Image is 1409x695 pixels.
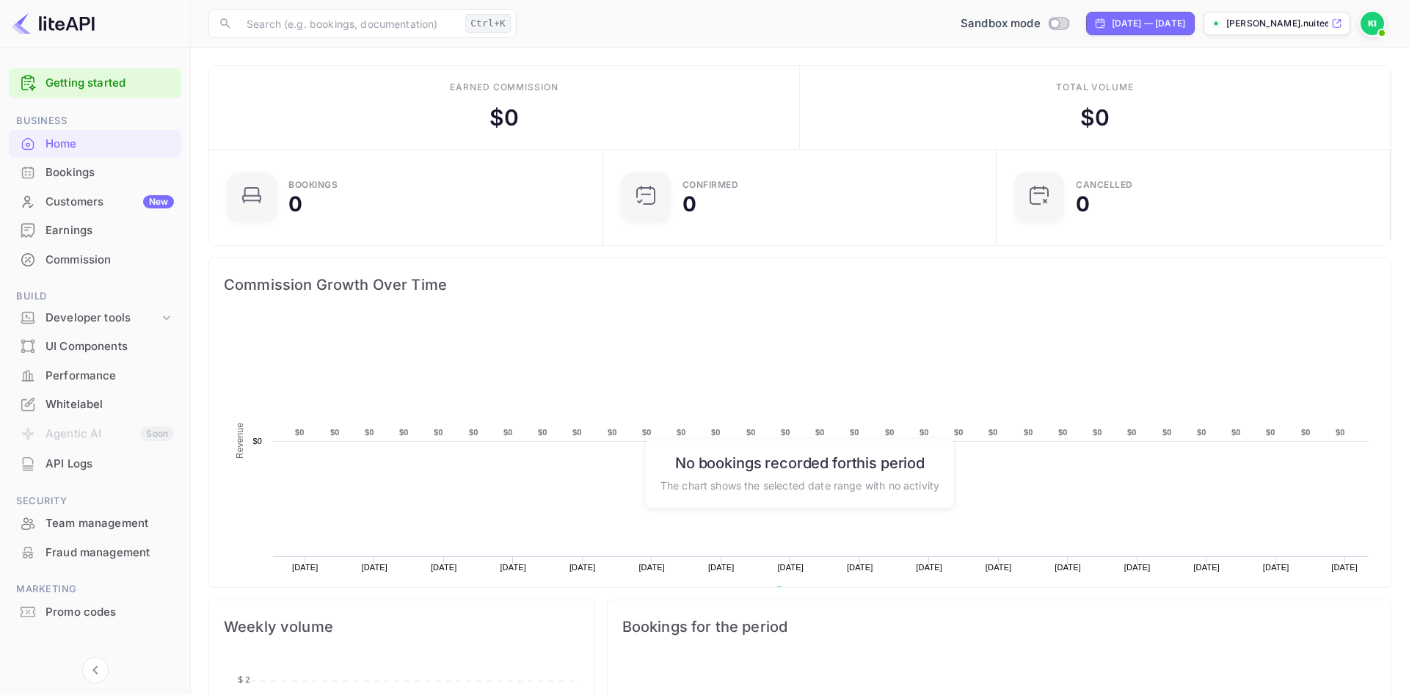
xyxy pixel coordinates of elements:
text: $0 [469,428,478,437]
div: Home [45,136,174,153]
text: $0 [989,428,998,437]
text: [DATE] [986,563,1012,572]
text: $0 [781,428,790,437]
text: $0 [330,428,340,437]
text: $0 [815,428,825,437]
text: $0 [920,428,929,437]
span: Weekly volume [224,615,580,638]
div: Performance [45,368,174,385]
button: Collapse navigation [82,657,109,683]
text: $0 [608,428,617,437]
text: $0 [642,428,652,437]
div: API Logs [45,456,174,473]
text: $0 [572,428,582,437]
text: $0 [1197,428,1206,437]
text: $0 [954,428,964,437]
text: $0 [1231,428,1241,437]
span: Build [9,288,181,305]
div: Confirmed [682,181,739,189]
div: [DATE] — [DATE] [1112,17,1185,30]
tspan: $ 2 [238,674,250,685]
div: Promo codes [9,598,181,627]
div: Switch to Production mode [955,15,1074,32]
span: Sandbox mode [961,15,1041,32]
text: [DATE] [361,563,387,572]
a: Getting started [45,75,174,92]
p: [PERSON_NAME].nuitee... [1226,17,1328,30]
text: [DATE] [847,563,873,572]
text: [DATE] [916,563,942,572]
div: Developer tools [45,310,159,327]
div: Promo codes [45,604,174,621]
text: [DATE] [292,563,318,572]
div: $ 0 [1080,101,1110,134]
div: Earnings [45,222,174,239]
text: Revenue [789,586,826,597]
a: CustomersNew [9,188,181,215]
div: New [143,195,174,208]
div: 0 [682,194,696,214]
div: Team management [45,515,174,532]
div: Total volume [1056,81,1135,94]
div: Customers [45,194,174,211]
text: $0 [1266,428,1275,437]
text: $0 [746,428,756,437]
div: Bookings [9,159,181,187]
text: $0 [1093,428,1102,437]
a: Home [9,130,181,157]
text: $0 [1162,428,1172,437]
text: [DATE] [777,563,804,572]
text: $0 [434,428,443,437]
div: CANCELLED [1076,181,1133,189]
span: Security [9,493,181,509]
div: 0 [1076,194,1090,214]
a: Promo codes [9,598,181,625]
div: Earned commission [450,81,558,94]
div: Performance [9,362,181,390]
div: CustomersNew [9,188,181,216]
a: Performance [9,362,181,389]
text: [DATE] [431,563,457,572]
text: $0 [677,428,686,437]
input: Search (e.g. bookings, documentation) [238,9,459,38]
div: UI Components [45,338,174,355]
a: Commission [9,246,181,273]
a: Bookings [9,159,181,186]
h6: No bookings recorded for this period [660,454,939,471]
a: API Logs [9,450,181,477]
text: [DATE] [708,563,735,572]
div: Bookings [45,164,174,181]
text: $0 [850,428,859,437]
text: [DATE] [1055,563,1081,572]
div: Home [9,130,181,159]
a: Whitelabel [9,390,181,418]
text: [DATE] [1263,563,1289,572]
text: $0 [1336,428,1345,437]
a: UI Components [9,332,181,360]
div: 0 [288,194,302,214]
span: Bookings for the period [622,615,1376,638]
text: [DATE] [638,563,665,572]
text: $0 [365,428,374,437]
text: $0 [252,437,262,445]
text: $0 [711,428,721,437]
span: Business [9,113,181,129]
text: [DATE] [500,563,526,572]
div: Getting started [9,68,181,98]
div: Fraud management [9,539,181,567]
a: Earnings [9,216,181,244]
div: Bookings [288,181,338,189]
span: Commission Growth Over Time [224,273,1376,296]
div: Click to change the date range period [1086,12,1195,35]
img: LiteAPI logo [12,12,95,35]
text: $0 [1024,428,1033,437]
text: Revenue [235,423,245,459]
text: $0 [538,428,547,437]
div: Whitelabel [9,390,181,419]
text: [DATE] [1331,563,1358,572]
div: Commission [45,252,174,269]
text: [DATE] [1193,563,1220,572]
text: $0 [885,428,895,437]
div: Team management [9,509,181,538]
div: Ctrl+K [465,14,511,33]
